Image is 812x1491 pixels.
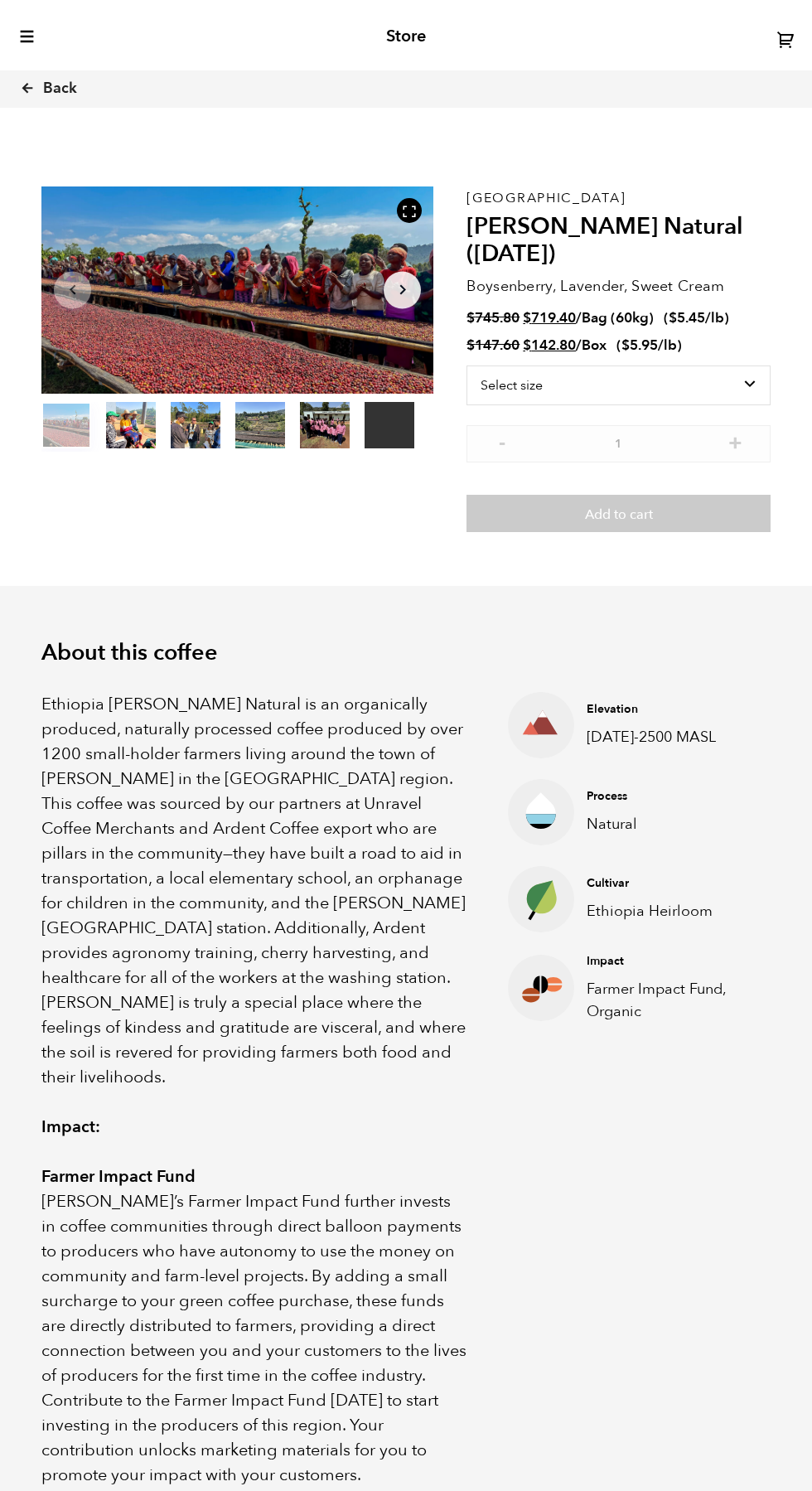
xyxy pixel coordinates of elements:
p: Ethiopia [PERSON_NAME] Natural is an organically produced, naturally processed coffee produced by... [41,692,466,1090]
span: Bag (60kg) [582,308,654,327]
bdi: 142.80 [523,336,576,355]
strong: Farmer Impact Fund [41,1165,196,1188]
span: $ [523,336,531,355]
span: /lb [705,308,724,327]
bdi: 5.95 [621,336,658,355]
p: Farmer Impact Fund, Organic [587,978,745,1023]
span: $ [669,308,677,327]
h4: Elevation [587,701,745,718]
h4: Process [587,788,745,805]
span: Back [43,79,77,99]
bdi: 147.60 [466,336,520,355]
video: Your browser does not support the video tag. [365,402,414,448]
span: [PERSON_NAME]’s Farmer Impact Fund further invests in coffee communities through direct balloon p... [41,1190,466,1486]
p: [DATE]-2500 MASL [587,726,745,748]
bdi: 745.80 [466,308,520,327]
span: ( ) [616,336,682,355]
span: Box [582,336,607,355]
span: $ [466,336,475,355]
h2: About this coffee [41,640,771,666]
bdi: 719.40 [523,308,576,327]
span: /lb [658,336,677,355]
span: $ [523,308,531,327]
h4: Cultivar [587,875,745,892]
span: ( ) [664,308,729,327]
button: + [725,433,746,450]
bdi: 5.45 [669,308,705,327]
button: - [491,433,512,450]
p: Ethiopia Heirloom [587,900,745,922]
h4: Impact [587,953,745,970]
span: / [576,308,582,327]
span: $ [621,336,630,355]
p: Boysenberry, Lavender, Sweet Cream [466,275,771,298]
span: $ [466,308,475,327]
span: / [576,336,582,355]
button: Add to cart [466,495,771,533]
button: toggle-mobile-menu [17,28,36,45]
p: Natural [587,813,745,835]
strong: Impact: [41,1116,100,1138]
h2: Store [386,27,426,46]
h2: [PERSON_NAME] Natural ([DATE]) [466,213,771,269]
